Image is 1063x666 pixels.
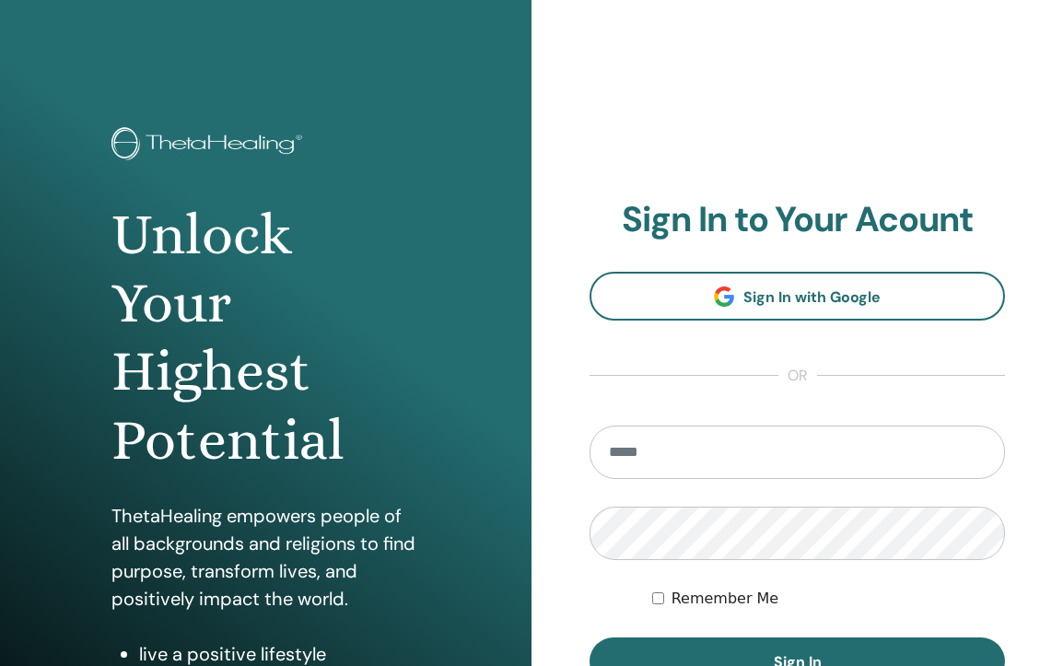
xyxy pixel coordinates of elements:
[652,588,1005,610] div: Keep me authenticated indefinitely or until I manually logout
[743,287,881,307] span: Sign In with Google
[111,201,420,475] h1: Unlock Your Highest Potential
[672,588,779,610] label: Remember Me
[778,365,817,387] span: or
[111,502,420,613] p: ThetaHealing empowers people of all backgrounds and religions to find purpose, transform lives, a...
[590,272,1005,321] a: Sign In with Google
[590,199,1005,241] h2: Sign In to Your Acount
